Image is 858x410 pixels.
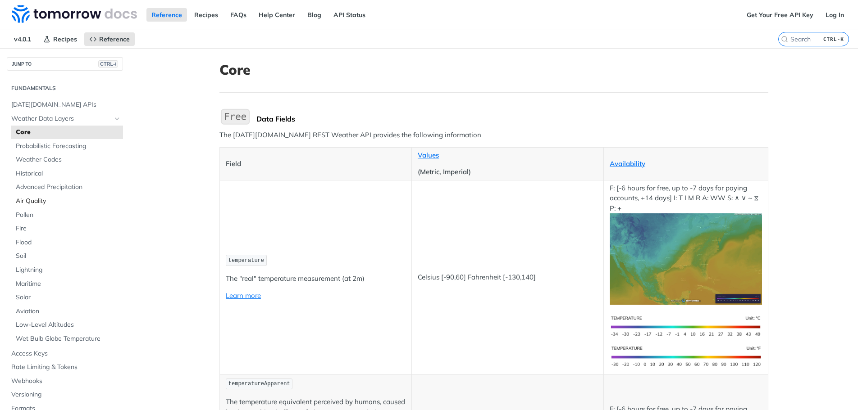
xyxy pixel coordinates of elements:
span: Low-Level Altitudes [16,320,121,329]
a: Wet Bulb Globe Temperature [11,332,123,346]
a: Blog [302,8,326,22]
a: Get Your Free API Key [742,8,818,22]
a: Access Keys [7,347,123,360]
a: Weather Data LayersHide subpages for Weather Data Layers [7,112,123,126]
span: Solar [16,293,121,302]
span: Pollen [16,211,121,220]
a: Aviation [11,305,123,318]
a: Flood [11,236,123,249]
div: Data Fields [256,114,768,123]
span: temperatureApparent [228,381,290,387]
img: Tomorrow.io Weather API Docs [12,5,137,23]
a: Low-Level Altitudes [11,318,123,332]
span: temperature [228,257,264,264]
span: Reference [99,35,130,43]
span: Aviation [16,307,121,316]
button: JUMP TOCTRL-/ [7,57,123,71]
span: CTRL-/ [98,60,118,68]
a: FAQs [225,8,251,22]
span: Rate Limiting & Tokens [11,363,121,372]
button: Hide subpages for Weather Data Layers [114,115,121,122]
svg: Search [781,36,788,43]
span: v4.0.1 [9,32,36,46]
span: Wet Bulb Globe Temperature [16,334,121,343]
h1: Core [219,62,768,78]
p: The "real" temperature measurement (at 2m) [226,274,406,284]
a: Reference [84,32,135,46]
a: Help Center [254,8,300,22]
span: Advanced Precipitation [16,183,121,192]
p: The [DATE][DOMAIN_NAME] REST Weather API provides the following information [219,130,768,140]
a: Versioning [7,388,123,401]
a: [DATE][DOMAIN_NAME] APIs [7,98,123,112]
span: Fire [16,224,121,233]
span: Core [16,128,121,137]
a: Availability [610,159,645,168]
a: Weather Codes [11,153,123,167]
span: Versioning [11,390,121,399]
a: Log In [821,8,849,22]
a: Recipes [38,32,82,46]
p: (Metric, Imperial) [418,167,598,177]
span: [DATE][DOMAIN_NAME] APIs [11,100,121,109]
span: Historical [16,169,121,178]
a: API Status [329,8,370,22]
a: Reference [146,8,187,22]
span: Lightning [16,266,121,275]
a: Recipes [189,8,223,22]
a: Values [418,151,439,159]
a: Solar [11,291,123,304]
a: Learn more [226,291,261,300]
span: Soil [16,252,121,261]
a: Webhooks [7,374,123,388]
span: Probabilistic Forecasting [16,142,121,151]
a: Fire [11,222,123,235]
p: Celsius [-90,60] Fahrenheit [-130,140] [418,272,598,283]
span: Expand image [610,351,762,360]
span: Webhooks [11,377,121,386]
p: F: [-6 hours for free, up to -7 days for paying accounts, +14 days] I: T I M R A: WW S: ∧ ∨ ~ ⧖ P: + [610,183,762,305]
a: Pollen [11,208,123,222]
span: Recipes [53,35,77,43]
p: Field [226,159,406,169]
span: Expand image [610,321,762,330]
a: Core [11,126,123,139]
span: Access Keys [11,349,121,358]
span: Weather Data Layers [11,114,111,123]
span: Weather Codes [16,155,121,164]
h2: Fundamentals [7,84,123,92]
span: Maritime [16,279,121,288]
span: Flood [16,238,121,247]
a: Lightning [11,263,123,277]
a: Advanced Precipitation [11,180,123,194]
a: Rate Limiting & Tokens [7,360,123,374]
span: Expand image [610,254,762,263]
a: Maritime [11,277,123,291]
span: Air Quality [16,197,121,206]
a: Probabilistic Forecasting [11,140,123,153]
a: Soil [11,249,123,263]
a: Air Quality [11,194,123,208]
a: Historical [11,167,123,180]
kbd: CTRL-K [821,35,846,44]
